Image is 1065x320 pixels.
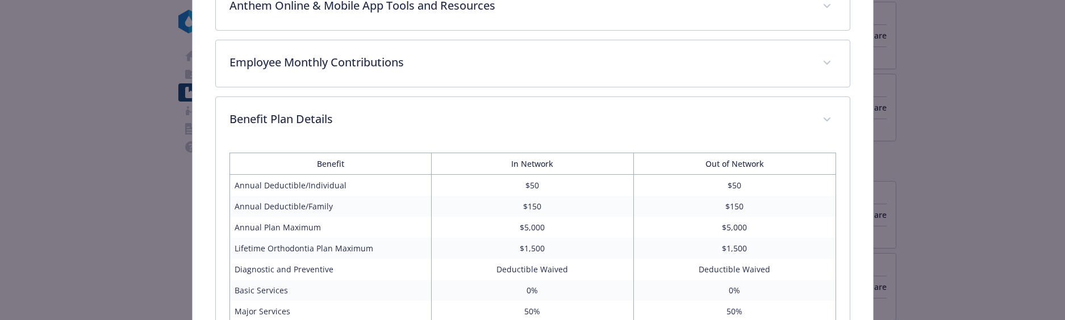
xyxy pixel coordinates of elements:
td: $50 [633,175,836,196]
td: $150 [633,196,836,217]
td: Annual Deductible/Family [229,196,432,217]
p: Employee Monthly Contributions [229,54,809,71]
td: $1,500 [633,238,836,259]
td: Lifetime Orthodontia Plan Maximum [229,238,432,259]
td: $1,500 [432,238,634,259]
td: 0% [432,280,634,301]
td: Annual Deductible/Individual [229,175,432,196]
td: Annual Plan Maximum [229,217,432,238]
td: $50 [432,175,634,196]
th: Out of Network [633,153,836,175]
td: 0% [633,280,836,301]
td: Deductible Waived [633,259,836,280]
td: Diagnostic and Preventive [229,259,432,280]
td: $5,000 [432,217,634,238]
td: $5,000 [633,217,836,238]
p: Benefit Plan Details [229,111,809,128]
td: $150 [432,196,634,217]
td: Deductible Waived [432,259,634,280]
td: Basic Services [229,280,432,301]
div: Employee Monthly Contributions [216,40,850,87]
th: Benefit [229,153,432,175]
div: Benefit Plan Details [216,97,850,144]
th: In Network [432,153,634,175]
